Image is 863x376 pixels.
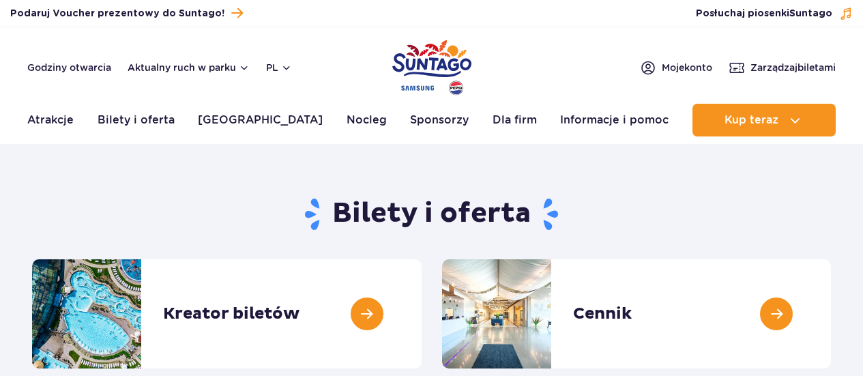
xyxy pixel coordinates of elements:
[198,104,323,136] a: [GEOGRAPHIC_DATA]
[725,114,778,126] span: Kup teraz
[560,104,669,136] a: Informacje i pomoc
[789,9,832,18] span: Suntago
[750,61,836,74] span: Zarządzaj biletami
[128,62,250,73] button: Aktualny ruch w parku
[729,59,836,76] a: Zarządzajbiletami
[10,7,224,20] span: Podaruj Voucher prezentowy do Suntago!
[266,61,292,74] button: pl
[10,4,243,23] a: Podaruj Voucher prezentowy do Suntago!
[98,104,175,136] a: Bilety i oferta
[32,197,831,232] h1: Bilety i oferta
[696,7,853,20] button: Posłuchaj piosenkiSuntago
[640,59,712,76] a: Mojekonto
[493,104,537,136] a: Dla firm
[347,104,387,136] a: Nocleg
[410,104,469,136] a: Sponsorzy
[692,104,836,136] button: Kup teraz
[27,104,74,136] a: Atrakcje
[696,7,832,20] span: Posłuchaj piosenki
[662,61,712,74] span: Moje konto
[27,61,111,74] a: Godziny otwarcia
[392,34,471,97] a: Park of Poland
